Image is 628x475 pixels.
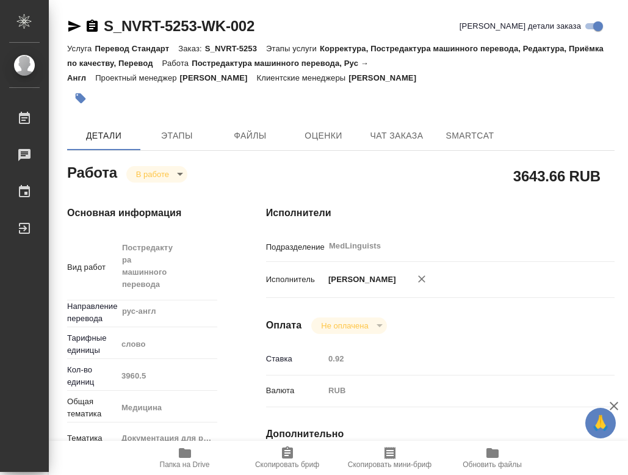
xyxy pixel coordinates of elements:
h2: 3643.66 RUB [513,165,601,186]
div: Документация для рег. органов [117,428,228,449]
h4: Основная информация [67,206,217,220]
div: RUB [324,380,585,401]
button: Скопировать ссылку [85,19,99,34]
input: Пустое поле [117,367,217,385]
p: S_NVRT-5253 [205,44,266,53]
div: слово [117,334,228,355]
p: Работа [162,59,192,68]
h4: Дополнительно [266,427,615,441]
p: Исполнитель [266,274,324,286]
button: Папка на Drive [134,441,236,475]
div: В работе [126,166,187,183]
p: Валюта [266,385,324,397]
p: Корректура, Постредактура машинного перевода, Редактура, Приёмка по качеству, Перевод [67,44,604,68]
span: [PERSON_NAME] детали заказа [460,20,581,32]
h4: Оплата [266,318,302,333]
p: Направление перевода [67,300,117,325]
p: Кол-во единиц [67,364,117,388]
span: Скопировать мини-бриф [348,460,431,469]
button: Скопировать мини-бриф [339,441,441,475]
p: Заказ: [178,44,204,53]
h2: Работа [67,161,117,183]
p: Перевод Стандарт [95,44,178,53]
span: Оценки [294,128,353,143]
p: Клиентские менеджеры [257,73,349,82]
button: Обновить файлы [441,441,544,475]
p: Общая тематика [67,396,117,420]
button: Скопировать бриф [236,441,339,475]
span: Детали [74,128,133,143]
p: Услуга [67,44,95,53]
div: Медицина [117,397,228,418]
span: Этапы [148,128,206,143]
span: Папка на Drive [160,460,210,469]
button: Не оплачена [317,321,372,331]
p: Постредактура машинного перевода, Рус → Англ [67,59,369,82]
span: 🙏 [590,410,611,436]
input: Пустое поле [324,350,585,368]
span: Чат заказа [367,128,426,143]
h4: Исполнители [266,206,615,220]
p: Этапы услуги [266,44,320,53]
button: В работе [132,169,173,179]
button: Добавить тэг [67,85,94,112]
span: Скопировать бриф [255,460,319,469]
div: В работе [311,317,386,334]
p: Тематика [67,432,117,444]
button: Удалить исполнителя [408,266,435,292]
a: S_NVRT-5253-WK-002 [104,18,254,34]
p: Тарифные единицы [67,332,117,357]
p: Проектный менеджер [95,73,179,82]
button: 🙏 [585,408,616,438]
span: SmartCat [441,128,499,143]
span: Файлы [221,128,280,143]
p: Подразделение [266,241,324,253]
p: [PERSON_NAME] [348,73,425,82]
p: Вид работ [67,261,117,274]
p: [PERSON_NAME] [324,274,396,286]
p: [PERSON_NAME] [180,73,257,82]
span: Обновить файлы [463,460,522,469]
p: Ставка [266,353,324,365]
button: Скопировать ссылку для ЯМессенджера [67,19,82,34]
